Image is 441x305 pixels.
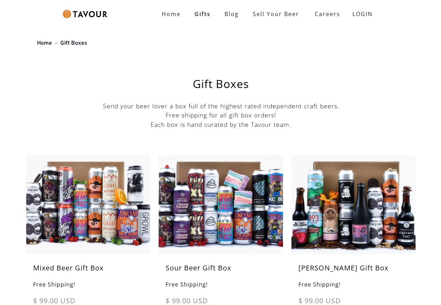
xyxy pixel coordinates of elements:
[44,78,398,89] h1: Gift Boxes
[159,263,283,280] h5: Sour Beer Gift Box
[26,101,416,129] p: Send your beer lover a box full of the highest rated independent craft beers. Free shipping for a...
[60,40,87,47] a: Gift Boxes
[218,7,246,21] a: Blog
[26,280,150,296] h6: Free Shipping!
[155,7,188,21] a: Home
[315,7,340,21] strong: Careers
[159,280,283,296] h6: Free Shipping!
[291,280,416,296] h6: Free Shipping!
[345,7,380,21] a: LOGIN
[246,7,306,21] a: Sell Your Beer
[291,263,416,280] h5: [PERSON_NAME] Gift Box
[306,4,345,24] a: Careers
[188,7,218,21] a: Gifts
[37,40,52,47] a: Home
[26,263,150,280] h5: Mixed Beer Gift Box
[162,10,181,18] strong: Home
